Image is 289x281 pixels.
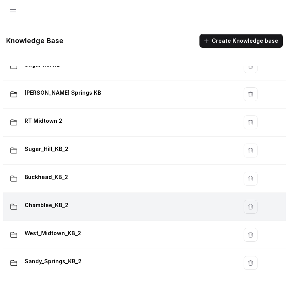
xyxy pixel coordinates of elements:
p: [PERSON_NAME] Springs KB [25,87,101,99]
p: West_Midtown_KB_2 [25,227,81,239]
p: Buckhead_KB_2 [25,171,68,183]
p: Sugar_Hill_KB_2 [25,143,68,155]
h1: Knowledge Base [6,35,63,47]
p: Sandy_Springs_KB_2 [25,255,81,268]
p: Chamblee_KB_2 [25,199,68,211]
button: Open navigation [6,4,20,18]
button: Create Knowledge base [199,34,283,48]
p: RT Midtown 2 [25,115,62,127]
